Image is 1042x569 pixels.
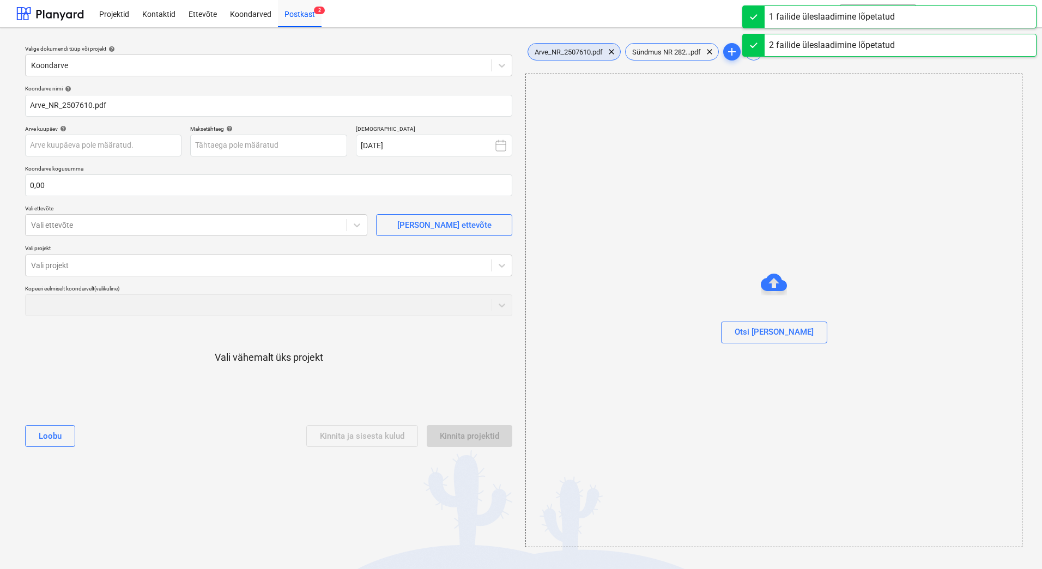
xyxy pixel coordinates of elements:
[224,125,233,132] span: help
[703,45,716,58] span: clear
[769,10,895,23] div: 1 failide üleslaadimine lõpetatud
[625,43,719,60] div: Sündmus NR 282...pdf
[528,48,609,56] span: Arve_NR_2507610.pdf
[356,135,512,156] button: [DATE]
[58,125,66,132] span: help
[190,125,347,132] div: Maksetähtaeg
[25,95,512,117] input: Koondarve nimi
[769,39,895,52] div: 2 failide üleslaadimine lõpetatud
[63,86,71,92] span: help
[605,45,618,58] span: clear
[25,245,512,254] p: Vali projekt
[988,517,1042,569] iframe: Chat Widget
[735,325,814,339] div: Otsi [PERSON_NAME]
[25,165,512,174] p: Koondarve kogusumma
[397,218,492,232] div: [PERSON_NAME] ettevõte
[106,46,115,52] span: help
[39,429,62,443] div: Loobu
[25,285,512,292] div: Kopeeri eelmiselt koondarvelt (valikuline)
[376,214,512,236] button: [PERSON_NAME] ettevõte
[721,322,827,343] button: Otsi [PERSON_NAME]
[525,74,1022,547] div: Otsi [PERSON_NAME]
[528,43,621,60] div: Arve_NR_2507610.pdf
[25,45,512,52] div: Valige dokumendi tüüp või projekt
[725,45,738,58] span: add
[626,48,707,56] span: Sündmus NR 282...pdf
[25,135,181,156] input: Arve kuupäeva pole määratud.
[215,351,323,364] p: Vali vähemalt üks projekt
[25,425,75,447] button: Loobu
[25,174,512,196] input: Koondarve kogusumma
[356,125,512,135] p: [DEMOGRAPHIC_DATA]
[314,7,325,14] span: 2
[25,205,367,214] p: Vali ettevõte
[25,125,181,132] div: Arve kuupäev
[25,85,512,92] div: Koondarve nimi
[190,135,347,156] input: Tähtaega pole määratud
